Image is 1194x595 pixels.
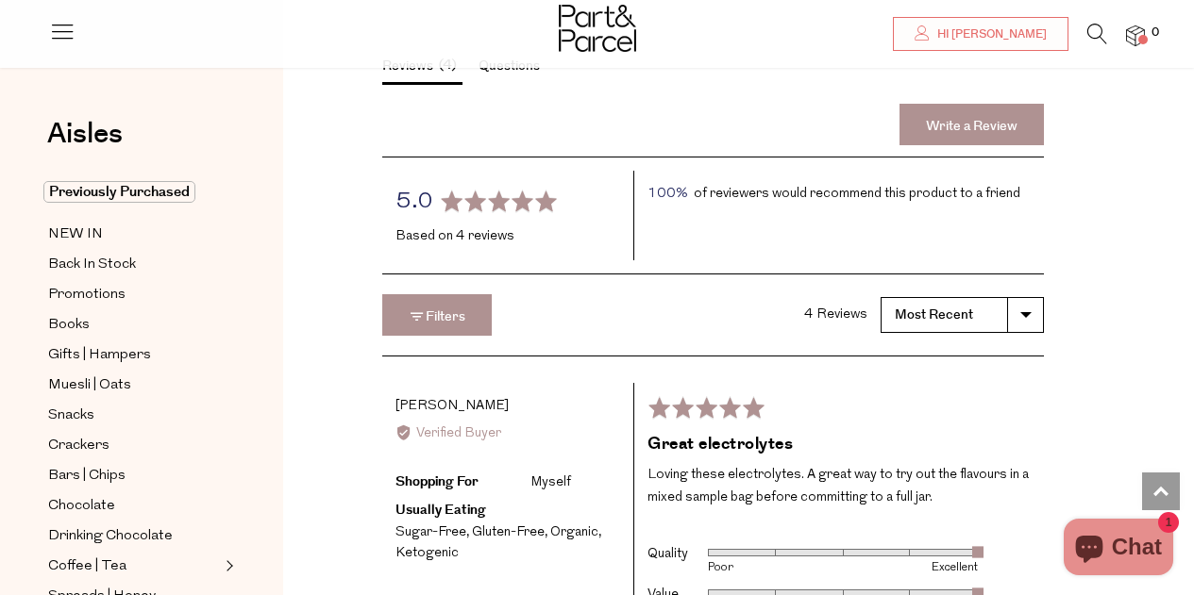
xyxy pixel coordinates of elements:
div: Excellent [843,562,978,573]
h2: Great electrolytes [647,433,1031,456]
a: NEW IN [48,223,220,246]
span: Hi [PERSON_NAME] [933,26,1047,42]
a: Drinking Chocolate [48,524,220,548]
a: 0 [1126,25,1145,45]
span: Chocolate [48,495,115,518]
a: Chocolate [48,494,220,518]
span: Muesli | Oats [48,374,131,397]
span: Coffee | Tea [48,555,126,578]
a: Crackers [48,434,220,457]
li: Organic [550,525,601,539]
span: Previously Purchased [43,181,195,203]
span: Crackers [48,435,109,457]
img: Part&Parcel [559,5,636,52]
li: Gluten-Free [472,525,550,539]
div: Shopping For [395,471,528,492]
span: 100% [647,184,687,205]
span: Snacks [48,405,94,427]
p: Loving these electrolytes. A great way to try out the flavours in a mixed sample bag before commi... [647,464,1031,509]
div: Verified Buyer [395,423,620,444]
span: [PERSON_NAME] [395,399,509,413]
a: Gifts | Hampers [48,343,220,367]
a: Muesli | Oats [48,373,220,397]
div: Usually Eating [395,500,528,521]
span: of reviewers would recommend this product to a friend [694,187,1020,201]
li: Sugar-Free [395,525,472,539]
button: Reviews [382,56,462,85]
a: Coffee | Tea [48,554,220,578]
li: Ketogenic [395,546,459,560]
button: Questions [479,57,540,81]
div: Myself [530,472,571,493]
span: 0 [1147,25,1164,41]
a: Back In Stock [48,253,220,276]
a: Write a Review [900,104,1044,145]
a: Aisles [47,120,123,167]
button: Expand/Collapse Coffee | Tea [221,554,234,577]
span: NEW IN [48,223,103,246]
span: Bars | Chips [48,465,126,488]
a: Bars | Chips [48,464,220,488]
span: Back In Stock [48,254,136,276]
a: Snacks [48,404,220,427]
div: 4 Reviews [804,305,867,325]
span: Aisles [47,113,123,155]
inbox-online-store-chat: Shopify online store chat [1058,519,1179,580]
a: Hi [PERSON_NAME] [893,17,1068,51]
span: Drinking Chocolate [48,525,173,548]
a: Promotions [48,283,220,306]
th: Quality [647,536,708,576]
a: Books [48,313,220,337]
span: Gifts | Hampers [48,344,151,367]
a: Previously Purchased [48,181,220,204]
span: Promotions [48,284,126,306]
span: Books [48,314,90,337]
div: Based on 4 reviews [395,226,620,247]
button: Filters [382,294,492,336]
span: 5.0 [395,190,433,213]
div: Poor [708,562,843,573]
